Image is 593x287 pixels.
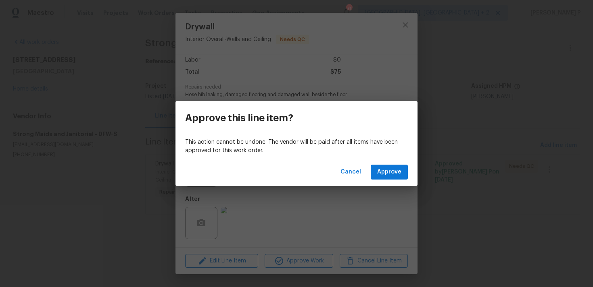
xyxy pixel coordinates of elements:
[337,165,364,180] button: Cancel
[377,167,401,177] span: Approve
[371,165,408,180] button: Approve
[185,138,408,155] p: This action cannot be undone. The vendor will be paid after all items have been approved for this...
[185,112,293,124] h3: Approve this line item?
[340,167,361,177] span: Cancel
